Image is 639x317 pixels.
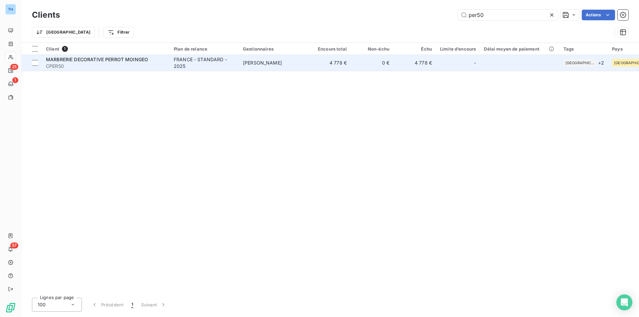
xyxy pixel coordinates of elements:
span: CPER50 [46,63,166,70]
button: Précédent [87,298,127,312]
td: 0 € [351,55,393,71]
span: [GEOGRAPHIC_DATA] [565,61,595,65]
div: Encours total [312,46,347,52]
button: [GEOGRAPHIC_DATA] [32,27,95,38]
a: 1 [5,79,16,89]
span: + 2 [598,59,604,66]
div: TH [5,4,16,15]
span: 1 [131,301,133,308]
div: Open Intercom Messenger [616,294,632,310]
span: 57 [10,242,18,248]
span: Client [46,46,59,52]
h3: Clients [32,9,60,21]
img: Logo LeanPay [5,302,16,313]
span: 25 [10,64,18,70]
td: 4 778 € [393,55,436,71]
button: Filtrer [103,27,134,38]
span: 100 [38,301,46,308]
span: 1 [12,77,18,83]
td: 4 778 € [308,55,351,71]
div: Plan de relance [174,46,235,52]
a: 25 [5,65,16,76]
div: FRANCE - STANDARD - 2025 [174,56,235,70]
div: Délai moyen de paiement [484,46,555,52]
span: MARBRERIE DECORATIVE PERROT MOINGEO [46,57,148,62]
span: [PERSON_NAME] [243,60,282,66]
button: 1 [127,298,137,312]
div: Non-échu [355,46,389,52]
input: Rechercher [458,10,558,20]
div: Gestionnaires [243,46,304,52]
div: Limite d’encours [440,46,476,52]
button: Suivant [137,298,171,312]
div: Échu [397,46,432,52]
div: Tags [563,46,604,52]
button: Actions [582,10,615,20]
span: 1 [62,46,68,52]
span: - [474,60,476,66]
